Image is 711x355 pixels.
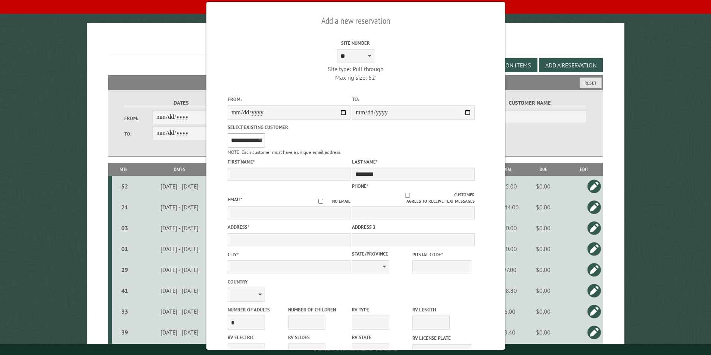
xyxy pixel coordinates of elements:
td: $297.00 [492,259,521,280]
label: Number of Children [288,306,347,313]
small: © Campground Commander LLC. All rights reserved. [314,347,398,352]
th: Total [492,163,521,176]
label: From: [228,96,350,103]
th: Due [521,163,565,176]
td: $0.00 [521,301,565,322]
div: 39 [115,329,134,336]
div: [DATE] - [DATE] [137,329,222,336]
label: To: [352,96,475,103]
label: Number of Adults [228,306,287,313]
label: First Name [228,158,350,165]
label: No email [309,198,350,205]
label: RV License Plate [412,335,471,342]
small: NOTE: Each customer must have a unique email address. [228,149,341,155]
td: $118.80 [492,280,521,301]
label: Site Number [294,39,417,47]
label: From: [124,115,153,122]
td: $0.00 [521,280,565,301]
label: Postal Code [412,251,471,258]
td: $400.00 [492,218,521,238]
button: Edit Add-on Items [473,58,537,72]
td: $0.00 [521,197,565,218]
label: Country [228,278,350,285]
div: [DATE] - [DATE] [137,183,222,190]
h2: Add a new reservation [228,14,484,28]
td: $305.00 [492,176,521,197]
div: 01 [115,245,134,253]
input: No email [309,199,332,204]
div: [DATE] - [DATE] [137,203,222,211]
label: Customer Name [473,99,587,107]
div: [DATE] - [DATE] [137,224,222,232]
label: Address [228,224,350,231]
label: Email [228,196,242,203]
label: Select existing customer [228,124,350,131]
label: RV State [352,334,411,341]
div: 21 [115,203,134,211]
div: [DATE] - [DATE] [137,245,222,253]
div: 52 [115,183,134,190]
td: $59.40 [492,322,521,343]
div: Site type: Pull through [294,65,417,73]
input: Customer agrees to receive text messages [361,193,454,198]
label: Last Name [352,158,475,165]
button: Reset [580,77,602,88]
label: City [228,251,350,258]
td: $600.00 [492,238,521,259]
label: Address 2 [352,224,475,231]
th: Site [112,163,135,176]
label: Dates [124,99,238,107]
div: 03 [115,224,134,232]
div: 33 [115,308,134,315]
th: Dates [135,163,223,176]
label: Customer agrees to receive text messages [352,192,475,205]
label: RV Type [352,306,411,313]
td: $66.00 [492,301,521,322]
td: $0.00 [521,176,565,197]
td: $0.00 [521,238,565,259]
td: $1044.00 [492,197,521,218]
h1: Reservations [108,35,603,55]
label: RV Slides [288,334,347,341]
div: [DATE] - [DATE] [137,308,222,315]
th: Edit [565,163,603,176]
div: 41 [115,287,134,294]
div: [DATE] - [DATE] [137,287,222,294]
div: 29 [115,266,134,273]
div: Max rig size: 62' [294,73,417,82]
td: $0.00 [521,218,565,238]
td: $0.00 [521,259,565,280]
label: Phone [352,183,368,189]
label: State/Province [352,250,411,257]
h2: Filters [108,75,603,89]
label: To: [124,130,153,137]
div: [DATE] - [DATE] [137,266,222,273]
td: $0.00 [521,322,565,343]
label: RV Length [412,306,471,313]
button: Add a Reservation [539,58,603,72]
label: RV Electric [228,334,287,341]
